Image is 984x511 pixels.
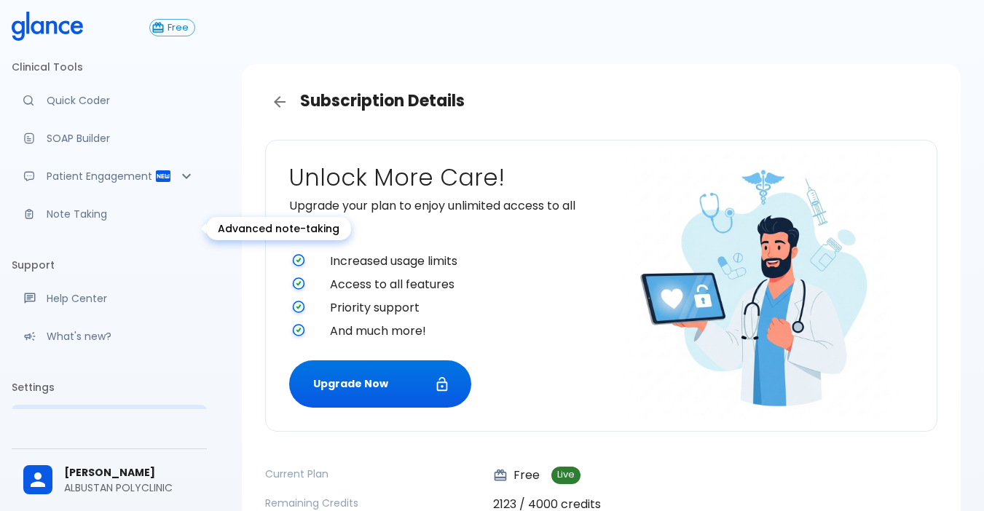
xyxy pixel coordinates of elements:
a: Docugen: Compose a clinical documentation in seconds [12,122,207,154]
div: [PERSON_NAME]ALBUSTAN POLYCLINIC [12,455,207,505]
button: Free [149,19,195,36]
a: Click to view or change your subscription [149,19,207,36]
li: Clinical Tools [12,49,207,84]
p: What's new? [47,329,195,344]
div: Advanced note-taking [206,217,351,240]
span: And much more! [330,322,596,340]
p: Note Taking [47,207,195,221]
div: Recent updates and feature releases [12,320,207,352]
h3: Subscription Details [265,87,937,116]
p: Help Center [47,291,195,306]
li: Settings [12,370,207,405]
li: Support [12,247,207,282]
h2: Unlock More Care! [289,164,596,191]
img: doctor-unlocking-care [623,146,898,421]
p: Current Plan [265,467,481,481]
span: Priority support [330,299,596,317]
p: Upgrade your plan to enjoy unlimited access to all features. [289,197,596,232]
p: Quick Coder [47,93,195,108]
p: Free [493,467,540,484]
p: Remaining Credits [265,496,481,510]
p: ALBUSTAN POLYCLINIC [64,480,195,495]
span: Increased usage limits [330,253,596,270]
a: Please complete account setup [12,405,207,437]
a: Get help from our support team [12,282,207,314]
a: Advanced note-taking [12,198,207,230]
span: Live [551,470,580,480]
a: Back [265,87,294,116]
div: Patient Reports & Referrals [12,160,207,192]
span: Access to all features [330,276,596,293]
button: Upgrade Now [289,360,471,408]
span: [PERSON_NAME] [64,465,195,480]
span: Free [162,23,194,33]
a: Moramiz: Find ICD10AM codes instantly [12,84,207,116]
p: Patient Engagement [47,169,154,183]
p: SOAP Builder [47,131,195,146]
